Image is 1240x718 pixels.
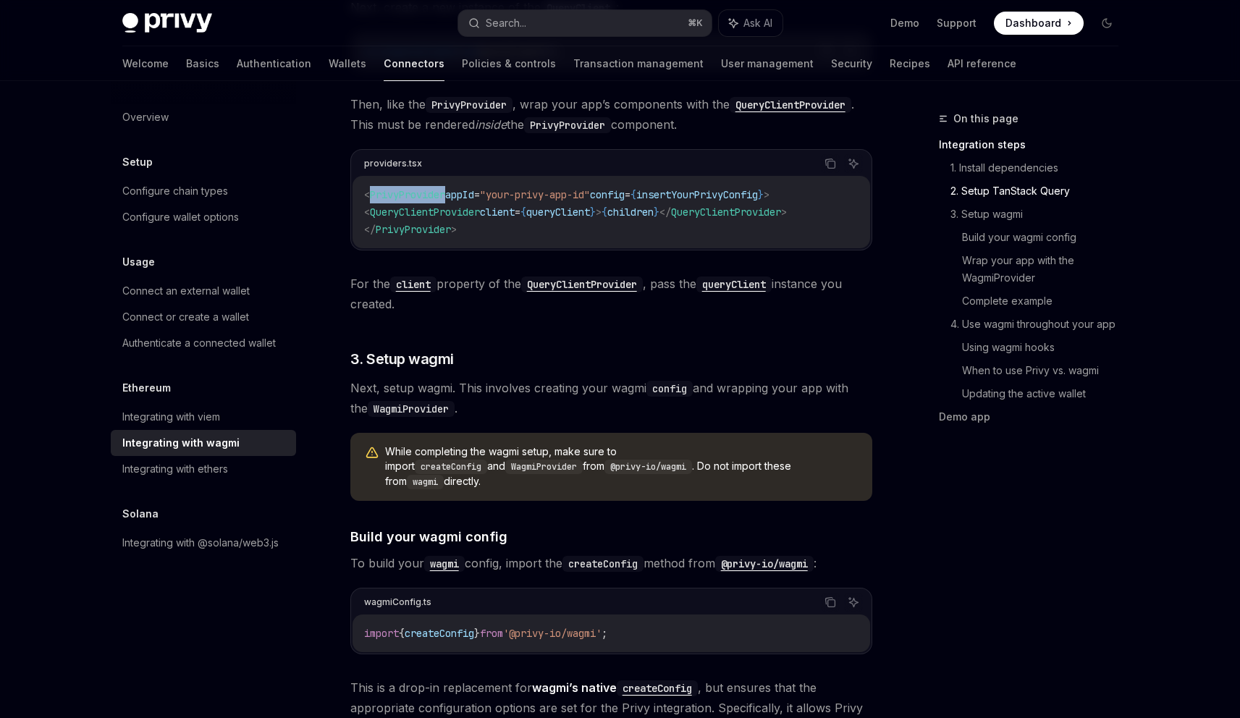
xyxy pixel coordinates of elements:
[364,188,370,201] span: <
[604,460,692,474] code: @privy-io/wagmi
[821,154,840,173] button: Copy the contents from the code block
[962,382,1130,405] a: Updating the active wallet
[743,16,772,30] span: Ask AI
[329,46,366,81] a: Wallets
[590,206,596,219] span: }
[385,444,858,489] span: While completing the wagmi setup, make sure to import and from . Do not import these from directly.
[831,46,872,81] a: Security
[122,109,169,126] div: Overview
[937,16,977,30] a: Support
[646,381,693,397] code: config
[122,505,159,523] h5: Solana
[950,203,1130,226] a: 3. Setup wagmi
[111,178,296,204] a: Configure chain types
[111,456,296,482] a: Integrating with ethers
[364,627,399,640] span: import
[950,313,1130,336] a: 4. Use wagmi throughout your app
[399,627,405,640] span: {
[122,13,212,33] img: dark logo
[696,276,772,291] a: queryClient
[505,460,583,474] code: WagmiProvider
[719,10,783,36] button: Ask AI
[390,276,436,292] code: client
[962,336,1130,359] a: Using wagmi hooks
[237,46,311,81] a: Authentication
[186,46,219,81] a: Basics
[111,330,296,356] a: Authenticate a connected wallet
[364,223,376,236] span: </
[122,282,250,300] div: Connect an external wallet
[122,46,169,81] a: Welcome
[122,460,228,478] div: Integrating with ethers
[602,627,607,640] span: ;
[111,404,296,430] a: Integrating with viem
[1005,16,1061,30] span: Dashboard
[602,206,607,219] span: {
[350,527,507,546] span: Build your wagmi config
[520,206,526,219] span: {
[821,593,840,612] button: Copy the contents from the code block
[365,446,379,460] svg: Warning
[617,680,698,696] code: createConfig
[524,117,611,133] code: PrivyProvider
[659,206,671,219] span: </
[844,593,863,612] button: Ask AI
[950,179,1130,203] a: 2. Setup TanStack Query
[122,253,155,271] h5: Usage
[939,133,1130,156] a: Integration steps
[781,206,787,219] span: >
[480,188,590,201] span: "your-privy-app-id"
[415,460,487,474] code: createConfig
[458,10,712,36] button: Search...⌘K
[405,627,474,640] span: createConfig
[688,17,703,29] span: ⌘ K
[521,276,643,291] a: QueryClientProvider
[350,553,872,573] span: To build your config, import the method from :
[475,117,507,132] em: inside
[730,97,851,111] a: QueryClientProvider
[962,249,1130,290] a: Wrap your app with the WagmiProvider
[122,534,279,552] div: Integrating with @solana/web3.js
[994,12,1084,35] a: Dashboard
[122,182,228,200] div: Configure chain types
[370,188,445,201] span: PrivyProvider
[122,379,171,397] h5: Ethereum
[111,304,296,330] a: Connect or create a wallet
[370,206,480,219] span: QueryClientProvider
[696,276,772,292] code: queryClient
[625,188,630,201] span: =
[948,46,1016,81] a: API reference
[426,97,513,113] code: PrivyProvider
[122,334,276,352] div: Authenticate a connected wallet
[407,475,444,489] code: wagmi
[654,206,659,219] span: }
[424,556,465,572] code: wagmi
[350,94,872,135] span: Then, like the , wrap your app’s components with the . This must be rendered the component.
[480,206,515,219] span: client
[122,208,239,226] div: Configure wallet options
[474,188,480,201] span: =
[962,359,1130,382] a: When to use Privy vs. wagmi
[950,156,1130,179] a: 1. Install dependencies
[364,593,431,612] div: wagmiConfig.ts
[486,14,526,32] div: Search...
[350,378,872,418] span: Next, setup wagmi. This involves creating your wagmi and wrapping your app with the .
[590,188,625,201] span: config
[636,188,758,201] span: insertYourPrivyConfig
[521,276,643,292] code: QueryClientProvider
[122,408,220,426] div: Integrating with viem
[480,627,503,640] span: from
[122,434,240,452] div: Integrating with wagmi
[390,276,436,291] a: client
[350,349,454,369] span: 3. Setup wagmi
[953,110,1018,127] span: On this page
[474,627,480,640] span: }
[671,206,781,219] span: QueryClientProvider
[730,97,851,113] code: QueryClientProvider
[1095,12,1118,35] button: Toggle dark mode
[890,46,930,81] a: Recipes
[573,46,704,81] a: Transaction management
[630,188,636,201] span: {
[350,274,872,314] span: For the property of the , pass the instance you created.
[451,223,457,236] span: >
